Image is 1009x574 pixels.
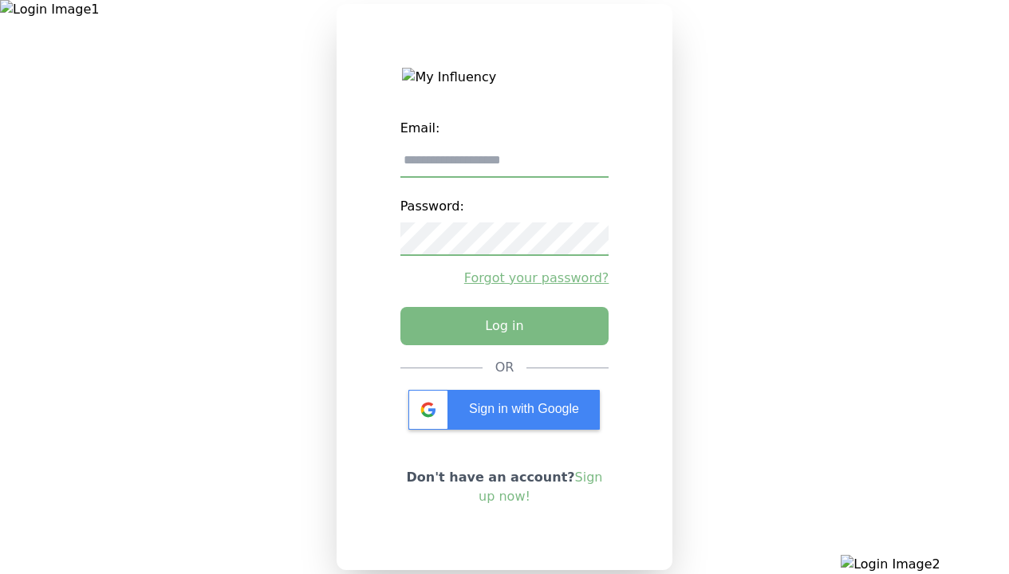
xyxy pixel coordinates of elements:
[400,468,609,506] p: Don't have an account?
[400,269,609,288] a: Forgot your password?
[841,555,1009,574] img: Login Image2
[495,358,514,377] div: OR
[408,390,600,430] div: Sign in with Google
[469,402,579,415] span: Sign in with Google
[400,191,609,222] label: Password:
[400,112,609,144] label: Email:
[402,68,606,87] img: My Influency
[400,307,609,345] button: Log in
